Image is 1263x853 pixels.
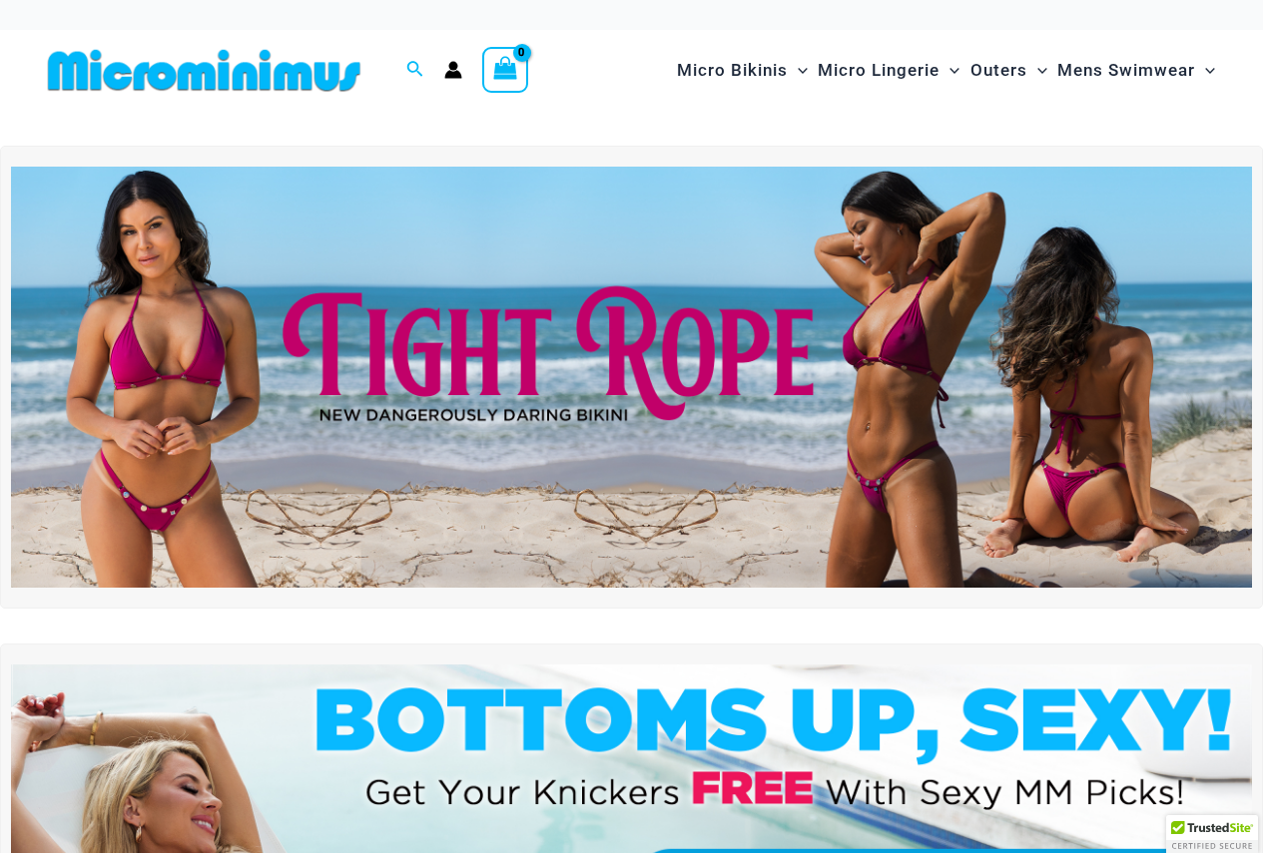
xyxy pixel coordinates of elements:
span: Micro Bikinis [677,45,788,96]
img: MM SHOP LOGO FLAT [40,48,368,93]
span: Micro Lingerie [818,45,940,96]
a: Account icon link [444,61,462,79]
span: Menu Toggle [1195,45,1215,96]
a: OutersMenu ToggleMenu Toggle [965,40,1052,101]
a: Mens SwimwearMenu ToggleMenu Toggle [1052,40,1220,101]
span: Menu Toggle [940,45,959,96]
a: Micro BikinisMenu ToggleMenu Toggle [672,40,813,101]
nav: Site Navigation [669,37,1223,104]
a: Micro LingerieMenu ToggleMenu Toggle [813,40,964,101]
span: Menu Toggle [1027,45,1047,96]
span: Outers [970,45,1027,96]
div: TrustedSite Certified [1166,815,1258,853]
a: Search icon link [406,58,424,83]
span: Menu Toggle [788,45,808,96]
a: View Shopping Cart, empty [482,47,528,93]
span: Mens Swimwear [1057,45,1195,96]
img: Tight Rope Pink Bikini [11,167,1252,588]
